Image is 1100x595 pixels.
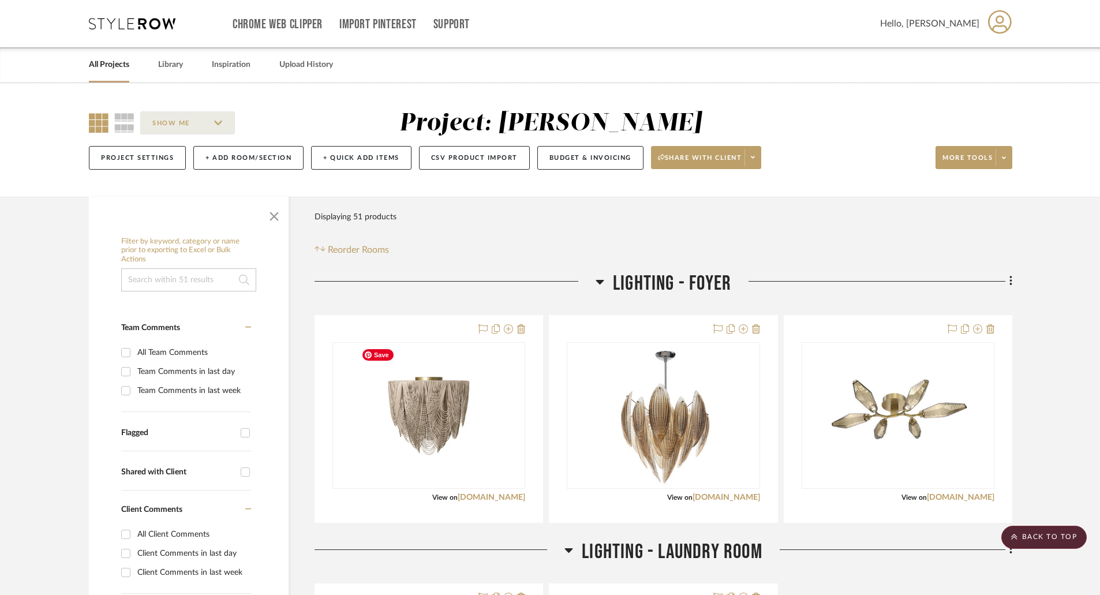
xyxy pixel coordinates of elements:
[137,544,248,563] div: Client Comments in last day
[89,57,129,73] a: All Projects
[137,563,248,582] div: Client Comments in last week
[315,205,396,229] div: Displaying 51 products
[399,111,702,136] div: Project: [PERSON_NAME]
[693,493,760,502] a: [DOMAIN_NAME]
[927,493,994,502] a: [DOMAIN_NAME]
[936,146,1012,169] button: More tools
[121,467,235,477] div: Shared with Client
[89,146,186,170] button: Project Settings
[567,343,759,488] div: 0
[121,428,235,438] div: Flagged
[901,494,927,501] span: View on
[433,20,470,29] a: Support
[880,17,979,31] span: Hello, [PERSON_NAME]
[121,506,182,514] span: Client Comments
[311,146,411,170] button: + Quick Add Items
[137,362,248,381] div: Team Comments in last day
[328,243,389,257] span: Reorder Rooms
[212,57,250,73] a: Inspiration
[137,525,248,544] div: All Client Comments
[333,343,525,488] div: 0
[137,343,248,362] div: All Team Comments
[193,146,304,170] button: + Add Room/Section
[419,146,530,170] button: CSV Product Import
[357,343,501,488] img: Ngala Trading Large Round Whisper Flush Mount Leather Chandelier in Cream-Stone Leather
[613,271,731,296] span: LIGHTING - FOYER
[137,381,248,400] div: Team Comments in last week
[458,493,525,502] a: [DOMAIN_NAME]
[121,324,180,332] span: Team Comments
[279,57,333,73] a: Upload History
[658,154,742,171] span: Share with client
[158,57,183,73] a: Library
[667,494,693,501] span: View on
[233,20,323,29] a: Chrome Web Clipper
[121,268,256,291] input: Search within 51 results
[651,146,762,169] button: Share with client
[802,343,994,488] div: 0
[263,203,286,226] button: Close
[537,146,643,170] button: Budget & Invoicing
[315,243,389,257] button: Reorder Rooms
[432,494,458,501] span: View on
[339,20,417,29] a: Import Pinterest
[942,154,993,171] span: More tools
[612,343,715,488] img: IDL PARADISE GLASS BRONZE CHANDELIER 24.4"DIA X 42.1"H
[121,237,256,264] h6: Filter by keyword, category or name prior to exporting to Excel or Bulk Actions
[362,349,394,361] span: Save
[826,343,970,488] img: 2MODERN Rock Crystal Organic LED Semi Flush Mount #CLB0050-01-GB-L3-RTS 36.4"Dia x 6.6"H
[582,540,762,564] span: LIGHTING - LAUNDRY ROOM
[1001,526,1087,549] scroll-to-top-button: BACK TO TOP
